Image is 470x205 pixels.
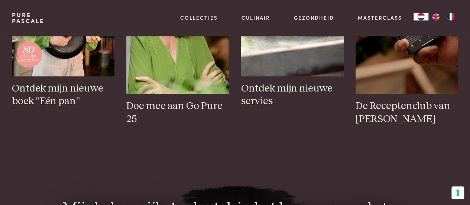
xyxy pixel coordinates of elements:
a: Masterclass [357,14,402,22]
a: FR [443,13,458,20]
a: EN [428,13,443,20]
h3: Doe mee aan Go Pure 25 [126,100,229,125]
button: Uw voorkeuren voor toestemming voor trackingtechnologieën [451,186,464,199]
a: Culinair [242,14,270,22]
h3: Ontdek mijn nieuwe boek "Eén pan" [12,82,114,108]
a: Gezondheid [294,14,334,22]
a: Collecties [180,14,218,22]
h3: De Receptenclub van [PERSON_NAME] [356,100,458,125]
aside: Language selected: Nederlands [414,13,458,20]
div: Language [414,13,428,20]
h3: Ontdek mijn nieuwe servies [241,82,343,108]
a: NL [414,13,428,20]
ul: Language list [428,13,458,20]
a: PurePascale [12,12,44,24]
